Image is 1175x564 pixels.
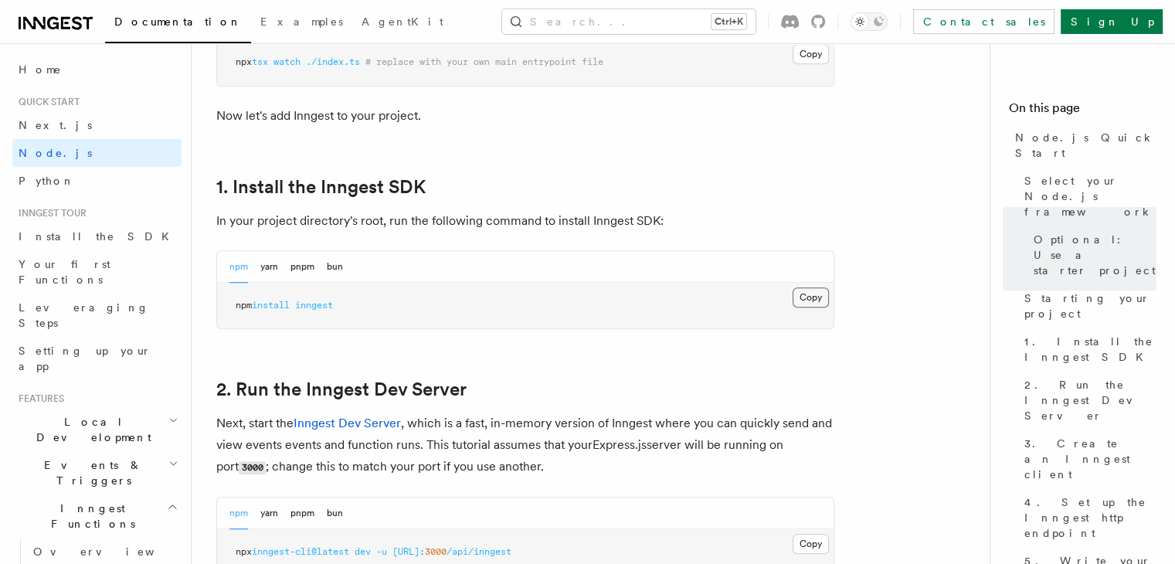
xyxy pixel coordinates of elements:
button: Events & Triggers [12,451,182,494]
button: yarn [260,498,278,529]
span: tsx [252,56,268,67]
a: Node.js Quick Start [1009,124,1156,167]
span: npx [236,56,252,67]
span: Install the SDK [19,230,178,243]
a: Optional: Use a starter project [1027,226,1156,284]
a: Python [12,167,182,195]
button: Search...Ctrl+K [502,9,756,34]
button: npm [229,251,248,283]
span: ./index.ts [306,56,360,67]
a: Next.js [12,111,182,139]
button: bun [327,251,343,283]
span: Python [19,175,75,187]
span: watch [273,56,301,67]
a: Setting up your app [12,337,182,380]
a: Home [12,56,182,83]
span: Setting up your app [19,345,151,372]
span: Your first Functions [19,258,110,286]
span: Home [19,62,62,77]
a: 2. Run the Inngest Dev Server [1018,371,1156,430]
code: 3000 [239,461,266,474]
button: Local Development [12,408,182,451]
button: Copy [793,44,829,64]
span: 3. Create an Inngest client [1024,436,1156,482]
span: Inngest tour [12,207,87,219]
a: 1. Install the Inngest SDK [216,176,426,198]
span: inngest [295,300,333,311]
a: Leveraging Steps [12,294,182,337]
span: dev [355,546,371,557]
a: Node.js [12,139,182,167]
span: 1. Install the Inngest SDK [1024,334,1156,365]
span: 4. Set up the Inngest http endpoint [1024,494,1156,541]
span: 2. Run the Inngest Dev Server [1024,377,1156,423]
span: [URL]: [392,546,425,557]
span: Node.js [19,147,92,159]
span: AgentKit [362,15,443,28]
p: In your project directory's root, run the following command to install Inngest SDK: [216,210,834,232]
span: Local Development [12,414,168,445]
a: 1. Install the Inngest SDK [1018,328,1156,371]
span: Overview [33,545,192,558]
span: Examples [260,15,343,28]
span: Documentation [114,15,242,28]
span: 3000 [425,546,447,557]
span: Next.js [19,119,92,131]
a: Sign Up [1061,9,1163,34]
button: pnpm [290,251,314,283]
span: /api/inngest [447,546,511,557]
p: Now let's add Inngest to your project. [216,105,834,127]
span: inngest-cli@latest [252,546,349,557]
span: Node.js Quick Start [1015,130,1156,161]
a: Install the SDK [12,223,182,250]
span: # replace with your own main entrypoint file [365,56,603,67]
a: 4. Set up the Inngest http endpoint [1018,488,1156,547]
a: Contact sales [913,9,1054,34]
span: Quick start [12,96,80,108]
p: Next, start the , which is a fast, in-memory version of Inngest where you can quickly send and vi... [216,413,834,478]
button: pnpm [290,498,314,529]
button: Toggle dark mode [851,12,888,31]
a: Starting your project [1018,284,1156,328]
span: npm [236,300,252,311]
a: Select your Node.js framework [1018,167,1156,226]
a: Inngest Dev Server [294,416,401,430]
a: Documentation [105,5,251,43]
button: Inngest Functions [12,494,182,538]
kbd: Ctrl+K [711,14,746,29]
span: -u [376,546,387,557]
span: Events & Triggers [12,457,168,488]
a: Examples [251,5,352,42]
a: 3. Create an Inngest client [1018,430,1156,488]
button: Copy [793,287,829,307]
span: Starting your project [1024,290,1156,321]
a: 2. Run the Inngest Dev Server [216,379,467,400]
span: npx [236,546,252,557]
span: Leveraging Steps [19,301,149,329]
h4: On this page [1009,99,1156,124]
button: yarn [260,251,278,283]
span: Inngest Functions [12,501,167,532]
span: Select your Node.js framework [1024,173,1156,219]
a: AgentKit [352,5,453,42]
a: Your first Functions [12,250,182,294]
button: Copy [793,534,829,554]
button: npm [229,498,248,529]
span: Optional: Use a starter project [1034,232,1156,278]
span: Features [12,392,64,405]
span: install [252,300,290,311]
button: bun [327,498,343,529]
